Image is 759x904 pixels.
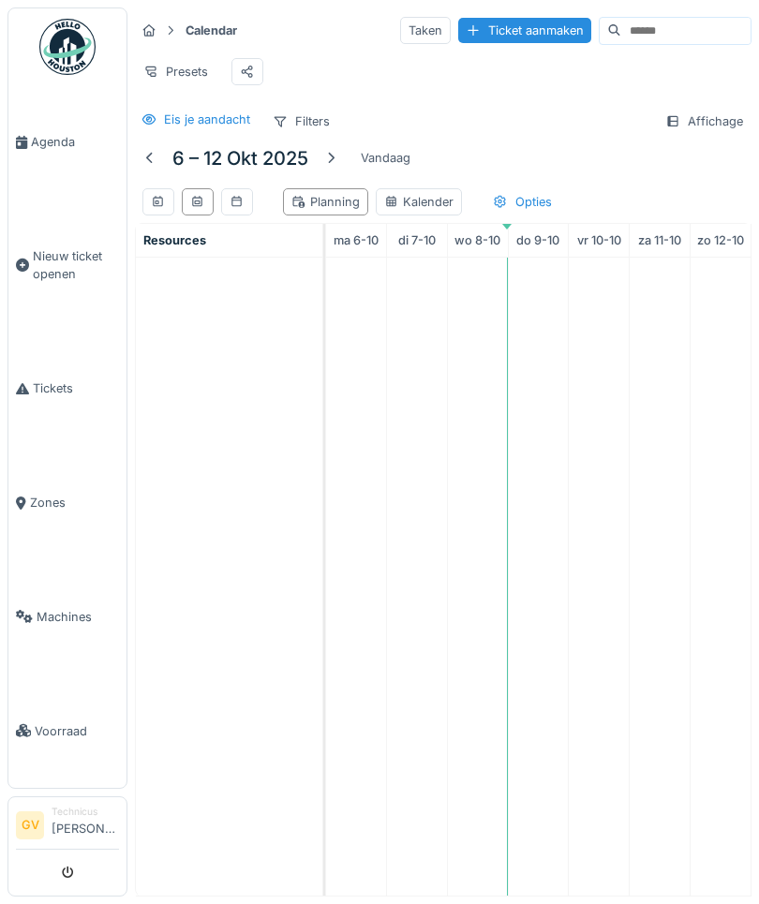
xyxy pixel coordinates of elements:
[8,674,126,788] a: Voorraad
[178,22,245,39] strong: Calendar
[291,193,360,211] div: Planning
[39,19,96,75] img: Badge_color-CXgf-gQk.svg
[33,247,119,283] span: Nieuw ticket openen
[264,108,338,135] div: Filters
[484,188,560,215] div: Opties
[8,200,126,332] a: Nieuw ticket openen
[394,228,440,253] a: 7 oktober 2025
[512,228,564,253] a: 9 oktober 2025
[329,228,383,253] a: 6 oktober 2025
[8,446,126,560] a: Zones
[384,193,454,211] div: Kalender
[353,145,418,170] div: Vandaag
[172,147,308,170] h5: 6 – 12 okt 2025
[573,228,626,253] a: 10 oktober 2025
[135,58,216,85] div: Presets
[37,608,119,626] span: Machines
[458,18,591,43] div: Ticket aanmaken
[633,228,686,253] a: 11 oktober 2025
[16,811,44,839] li: GV
[16,805,119,850] a: GV Technicus[PERSON_NAME]
[692,228,749,253] a: 12 oktober 2025
[8,332,126,446] a: Tickets
[657,108,752,135] div: Affichage
[450,228,505,253] a: 8 oktober 2025
[164,111,250,128] div: Eis je aandacht
[35,722,119,740] span: Voorraad
[52,805,119,845] li: [PERSON_NAME]
[400,17,451,44] div: Taken
[8,560,126,674] a: Machines
[8,85,126,200] a: Agenda
[33,379,119,397] span: Tickets
[52,805,119,819] div: Technicus
[143,233,206,247] span: Resources
[31,133,119,151] span: Agenda
[30,494,119,511] span: Zones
